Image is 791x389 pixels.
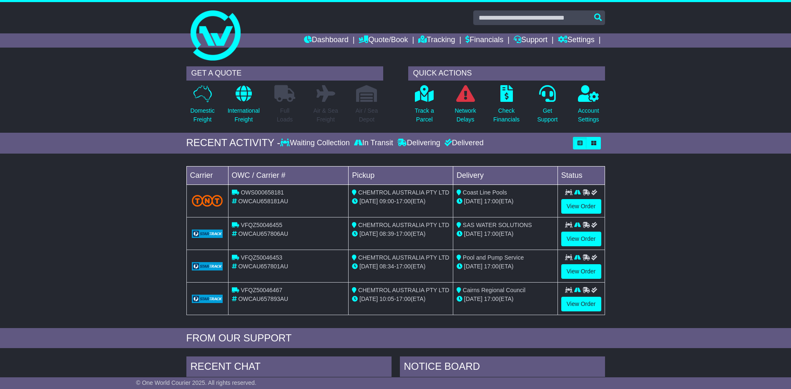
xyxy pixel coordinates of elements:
[238,230,288,237] span: OWCAU657806AU
[352,197,449,206] div: - (ETA)
[379,296,394,302] span: 10:05
[561,232,601,246] a: View Order
[578,85,600,129] a: AccountSettings
[186,356,392,379] div: RECENT CHAT
[186,166,228,184] td: Carrier
[463,189,507,196] span: Coast Line Pools
[241,222,282,228] span: VFQZ50046455
[274,106,295,124] p: Full Loads
[228,166,349,184] td: OWC / Carrier #
[192,195,223,206] img: TNT_Domestic.png
[356,106,378,124] p: Air / Sea Depot
[359,33,408,48] a: Quote/Book
[408,66,605,81] div: QUICK ACTIONS
[352,262,449,271] div: - (ETA)
[358,287,449,293] span: CHEMTROL AUSTRALIA PTY LTD
[484,263,499,270] span: 17:00
[463,254,524,261] span: Pool and Pump Service
[442,139,484,148] div: Delivered
[359,296,378,302] span: [DATE]
[465,33,503,48] a: Financials
[457,295,554,303] div: (ETA)
[238,263,288,270] span: OWCAU657801AU
[454,85,476,129] a: NetworkDelays
[192,230,223,238] img: GetCarrierServiceLogo
[227,85,260,129] a: InternationalFreight
[359,198,378,205] span: [DATE]
[304,33,349,48] a: Dashboard
[464,296,482,302] span: [DATE]
[464,198,482,205] span: [DATE]
[238,198,288,205] span: OWCAU658181AU
[352,230,449,238] div: - (ETA)
[561,297,601,311] a: View Order
[379,263,394,270] span: 08:34
[192,262,223,270] img: GetCarrierServiceLogo
[455,106,476,124] p: Network Delays
[228,106,260,124] p: International Freight
[484,198,499,205] span: 17:00
[464,230,482,237] span: [DATE]
[190,85,215,129] a: DomesticFreight
[379,198,394,205] span: 09:00
[280,139,352,148] div: Waiting Collection
[396,230,411,237] span: 17:00
[358,222,449,228] span: CHEMTROL AUSTRALIA PTY LTD
[396,296,411,302] span: 17:00
[396,198,411,205] span: 17:00
[349,166,453,184] td: Pickup
[241,287,282,293] span: VFQZ50046467
[561,264,601,279] a: View Order
[358,189,449,196] span: CHEMTROL AUSTRALIA PTY LTD
[314,106,338,124] p: Air & Sea Freight
[557,166,605,184] td: Status
[418,33,455,48] a: Tracking
[484,230,499,237] span: 17:00
[241,254,282,261] span: VFQZ50046453
[463,287,525,293] span: Cairns Regional Council
[484,296,499,302] span: 17:00
[514,33,547,48] a: Support
[558,33,595,48] a: Settings
[359,263,378,270] span: [DATE]
[241,189,284,196] span: OWS000658181
[352,295,449,303] div: - (ETA)
[537,85,558,129] a: GetSupport
[186,66,383,81] div: GET A QUOTE
[192,295,223,303] img: GetCarrierServiceLogo
[493,85,520,129] a: CheckFinancials
[464,263,482,270] span: [DATE]
[463,222,532,228] span: SAS WATER SOLUTIONS
[352,139,395,148] div: In Transit
[578,106,599,124] p: Account Settings
[457,230,554,238] div: (ETA)
[453,166,557,184] td: Delivery
[359,230,378,237] span: [DATE]
[186,332,605,344] div: FROM OUR SUPPORT
[186,137,281,149] div: RECENT ACTIVITY -
[457,262,554,271] div: (ETA)
[415,106,434,124] p: Track a Parcel
[400,356,605,379] div: NOTICE BOARD
[379,230,394,237] span: 08:39
[136,379,256,386] span: © One World Courier 2025. All rights reserved.
[190,106,214,124] p: Domestic Freight
[414,85,434,129] a: Track aParcel
[395,139,442,148] div: Delivering
[238,296,288,302] span: OWCAU657893AU
[396,263,411,270] span: 17:00
[358,254,449,261] span: CHEMTROL AUSTRALIA PTY LTD
[537,106,557,124] p: Get Support
[493,106,520,124] p: Check Financials
[457,197,554,206] div: (ETA)
[561,199,601,214] a: View Order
